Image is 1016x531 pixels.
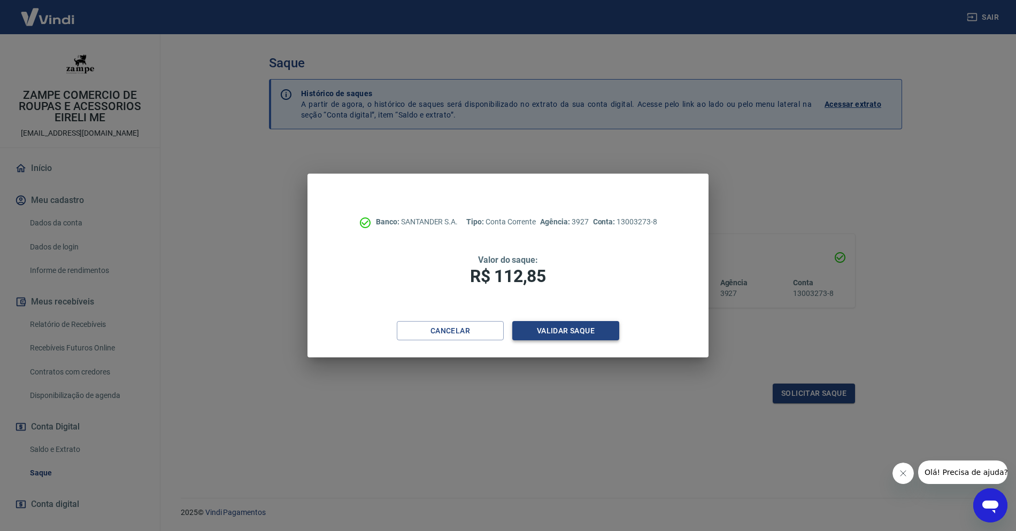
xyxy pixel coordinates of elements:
[6,7,90,16] span: Olá! Precisa de ajuda?
[466,217,486,226] span: Tipo:
[466,216,536,228] p: Conta Corrente
[892,463,914,484] iframe: Close message
[973,488,1007,522] iframe: Button to launch messaging window
[376,217,401,226] span: Banco:
[478,255,538,265] span: Valor do saque:
[376,216,458,228] p: SANTANDER S.A.
[540,217,572,226] span: Agência:
[512,321,619,341] button: Validar saque
[470,266,546,286] span: R$ 112,85
[593,217,617,226] span: Conta:
[397,321,504,341] button: Cancelar
[593,216,657,228] p: 13003273-8
[540,216,588,228] p: 3927
[918,460,1007,484] iframe: Message from company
